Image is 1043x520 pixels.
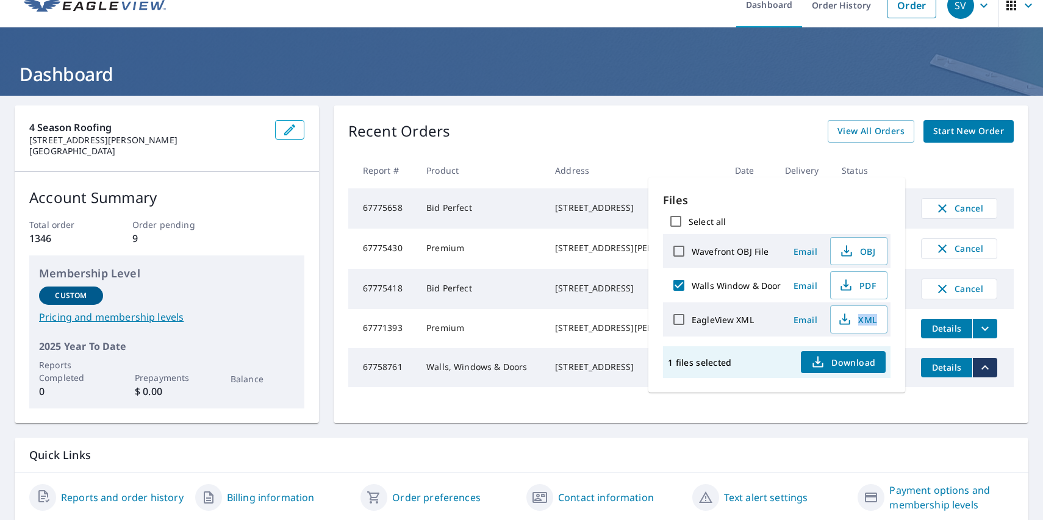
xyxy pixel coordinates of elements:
[555,361,715,373] div: [STREET_ADDRESS]
[55,290,87,301] p: Custom
[348,152,417,188] th: Report #
[786,276,825,295] button: Email
[889,483,1014,512] a: Payment options and membership levels
[934,241,984,256] span: Cancel
[555,242,715,254] div: [STREET_ADDRESS][PERSON_NAME]
[61,490,184,505] a: Reports and order history
[692,280,781,291] label: Walls Window & Door
[830,237,887,265] button: OBJ
[545,152,725,188] th: Address
[692,314,754,326] label: EagleView XML
[29,146,265,157] p: [GEOGRAPHIC_DATA]
[348,229,417,269] td: 67775430
[29,120,265,135] p: 4 Season Roofing
[29,187,304,208] p: Account Summary
[348,348,417,387] td: 67758761
[348,269,417,309] td: 67775418
[555,282,715,294] div: [STREET_ADDRESS]
[934,282,984,296] span: Cancel
[668,357,731,368] p: 1 files selected
[791,246,820,257] span: Email
[928,362,965,373] span: Details
[558,490,654,505] a: Contact information
[348,309,417,348] td: 67771393
[786,242,825,261] button: Email
[921,358,972,377] button: detailsBtn-67758761
[838,312,877,327] span: XML
[39,265,295,282] p: Membership Level
[417,188,545,229] td: Bid Perfect
[791,280,820,291] span: Email
[392,490,481,505] a: Order preferences
[921,198,997,219] button: Cancel
[39,310,295,324] a: Pricing and membership levels
[417,269,545,309] td: Bid Perfect
[921,238,997,259] button: Cancel
[39,384,103,399] p: 0
[417,229,545,269] td: Premium
[227,490,315,505] a: Billing information
[838,244,877,258] span: OBJ
[231,372,295,385] p: Balance
[417,309,545,348] td: Premium
[348,120,451,143] p: Recent Orders
[39,358,103,384] p: Reports Completed
[832,152,911,188] th: Status
[838,278,877,293] span: PDF
[417,348,545,387] td: Walls, Windows & Doors
[923,120,1014,143] a: Start New Order
[29,231,98,246] p: 1346
[828,120,914,143] a: View All Orders
[921,279,997,299] button: Cancel
[555,322,715,334] div: [STREET_ADDRESS][PERSON_NAME]
[725,152,775,188] th: Date
[29,135,265,146] p: [STREET_ADDRESS][PERSON_NAME]
[15,62,1028,87] h1: Dashboard
[811,355,875,369] span: Download
[348,188,417,229] td: 67775658
[555,202,715,214] div: [STREET_ADDRESS]
[791,314,820,326] span: Email
[39,339,295,354] p: 2025 Year To Date
[692,246,769,257] label: Wavefront OBJ File
[830,305,887,333] button: XML
[928,322,965,334] span: Details
[417,152,545,188] th: Product
[830,271,887,299] button: PDF
[837,124,905,139] span: View All Orders
[724,490,808,505] a: Text alert settings
[135,384,199,399] p: $ 0.00
[786,310,825,329] button: Email
[132,218,201,231] p: Order pending
[972,358,997,377] button: filesDropdownBtn-67758761
[921,319,972,338] button: detailsBtn-67771393
[775,152,832,188] th: Delivery
[663,192,891,208] p: Files
[135,371,199,384] p: Prepayments
[933,124,1004,139] span: Start New Order
[689,216,726,227] label: Select all
[972,319,997,338] button: filesDropdownBtn-67771393
[132,231,201,246] p: 9
[29,218,98,231] p: Total order
[29,447,1014,463] p: Quick Links
[934,201,984,216] span: Cancel
[801,351,885,373] button: Download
